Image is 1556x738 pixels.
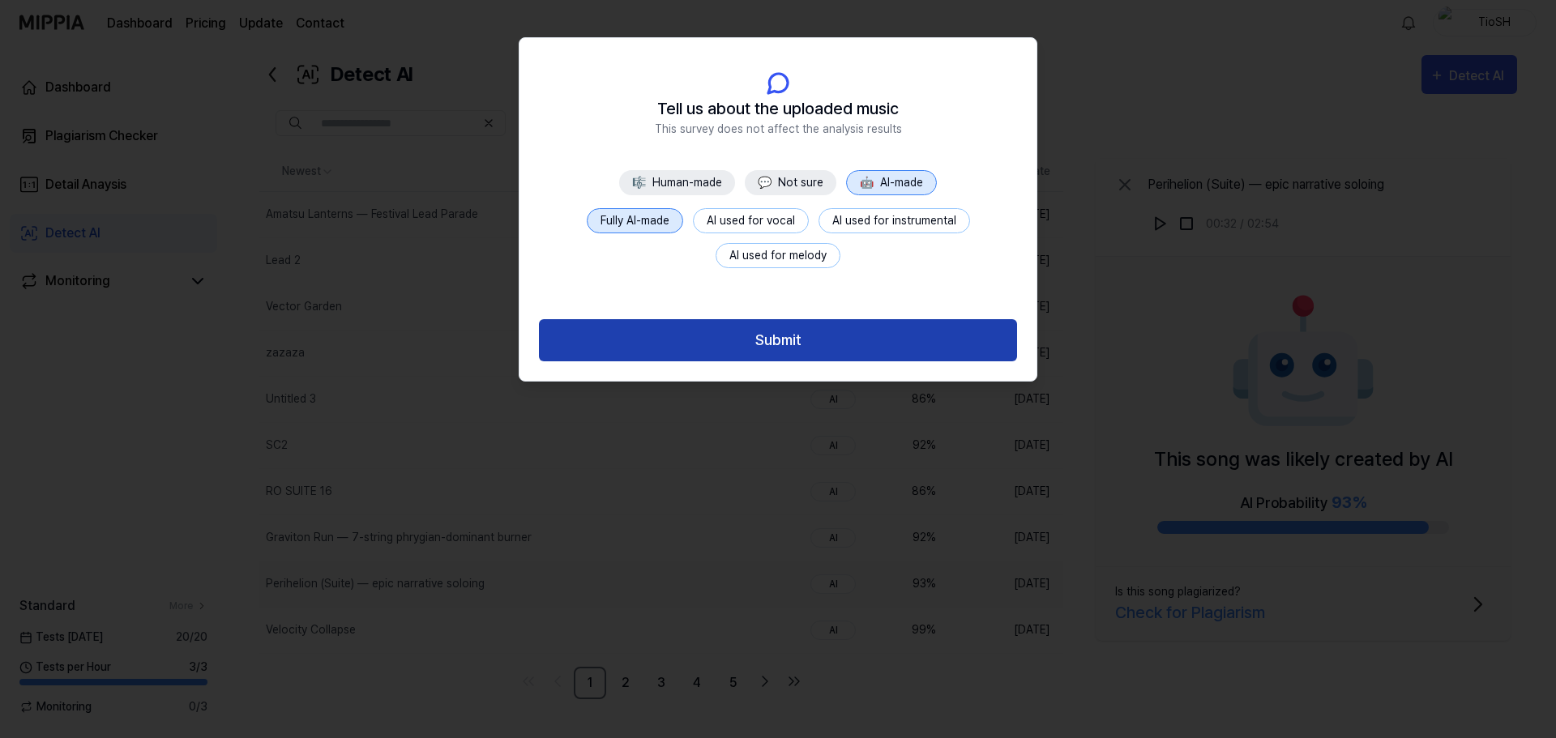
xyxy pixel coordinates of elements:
[860,176,874,189] span: 🤖
[539,319,1017,362] button: Submit
[619,170,735,195] button: 🎼Human-made
[745,170,836,195] button: 💬Not sure
[819,208,970,233] button: AI used for instrumental
[758,176,772,189] span: 💬
[655,121,902,138] span: This survey does not affect the analysis results
[716,243,840,268] button: AI used for melody
[846,170,937,195] button: 🤖AI-made
[657,96,899,121] span: Tell us about the uploaded music
[587,208,683,233] button: Fully AI-made
[632,176,646,189] span: 🎼
[693,208,809,233] button: AI used for vocal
